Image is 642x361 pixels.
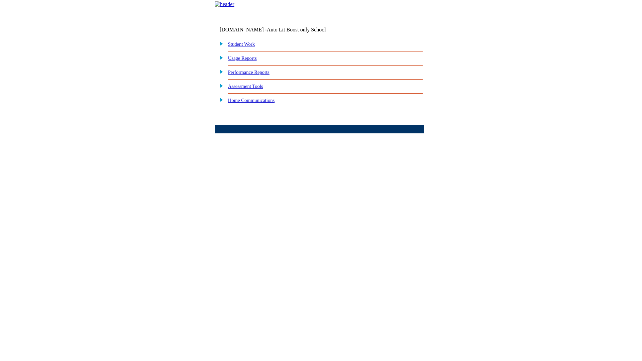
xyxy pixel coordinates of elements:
[267,27,326,32] nobr: Auto Lit Boost only School
[216,40,223,46] img: plus.gif
[215,1,234,7] img: header
[228,84,263,89] a: Assessment Tools
[228,70,270,75] a: Performance Reports
[228,55,257,61] a: Usage Reports
[216,97,223,103] img: plus.gif
[216,83,223,89] img: plus.gif
[220,27,343,33] td: [DOMAIN_NAME] -
[216,69,223,75] img: plus.gif
[228,41,255,47] a: Student Work
[228,98,275,103] a: Home Communications
[216,54,223,61] img: plus.gif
